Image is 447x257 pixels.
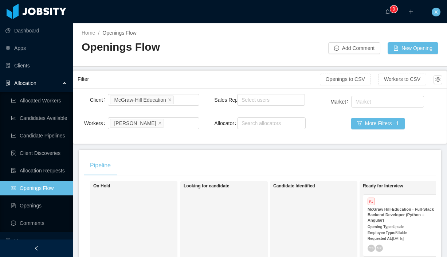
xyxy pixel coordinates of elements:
[5,81,11,86] i: icon: solution
[239,96,243,104] input: Sales Rep
[242,120,298,127] div: Search allocators
[114,119,156,127] div: [PERSON_NAME]
[84,120,108,126] label: Workers
[395,231,407,235] span: Billable
[408,9,413,14] i: icon: plus
[368,198,375,205] span: P1
[214,120,239,126] label: Allocator
[11,128,67,143] a: icon: line-chartCandidate Pipelines
[393,225,404,229] span: Upsale
[82,40,260,55] h2: Openings Flow
[353,97,357,106] input: Market
[11,181,67,195] a: icon: idcardOpenings Flow
[168,98,172,102] i: icon: close
[368,225,393,229] strong: Opening Type:
[390,5,397,13] sup: 0
[242,96,297,104] div: Select users
[114,96,166,104] div: McGraw-Hill Education
[90,97,108,103] label: Client
[165,119,169,128] input: Workers
[5,233,67,248] a: icon: robotUsers
[93,183,195,189] h1: On Hold
[351,118,405,129] button: icon: filterMore Filters · 1
[377,246,381,250] span: MP
[11,93,67,108] a: icon: line-chartAllocated Workers
[434,75,442,84] button: icon: setting
[273,183,375,189] h1: Candidate Identified
[328,42,380,54] button: icon: messageAdd Comment
[184,183,286,189] h1: Looking for candidate
[330,99,351,105] label: Market
[110,96,173,104] li: McGraw-Hill Education
[5,23,67,38] a: icon: pie-chartDashboard
[11,216,67,230] a: icon: messageComments
[110,119,164,128] li: Ashutosh Dhanda
[102,30,136,36] span: Openings Flow
[368,207,434,222] strong: McGraw Hill-Education - Full-Stack Backend Developer (Python + Angular)
[158,121,162,125] i: icon: close
[378,74,426,85] button: Workers to CSV
[14,80,36,86] span: Allocation
[84,155,117,176] div: Pipeline
[368,231,395,235] strong: Employee Type:
[356,98,416,105] div: Market
[11,146,67,160] a: icon: file-searchClient Discoveries
[11,198,67,213] a: icon: file-textOpenings
[239,119,243,128] input: Allocator
[369,246,373,250] span: YS
[78,73,320,86] div: Filter
[385,9,390,14] i: icon: bell
[5,58,67,73] a: icon: auditClients
[82,30,95,36] a: Home
[434,8,438,16] span: X
[388,42,438,54] button: icon: file-addNew Opening
[214,97,243,103] label: Sales Rep
[5,41,67,55] a: icon: appstoreApps
[11,163,67,178] a: icon: file-doneAllocation Requests
[11,111,67,125] a: icon: line-chartCandidates Available
[392,237,403,241] span: [DATE]
[175,96,179,104] input: Client
[368,237,392,241] strong: Requested At:
[320,74,371,85] button: Openings to CSV
[98,30,99,36] span: /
